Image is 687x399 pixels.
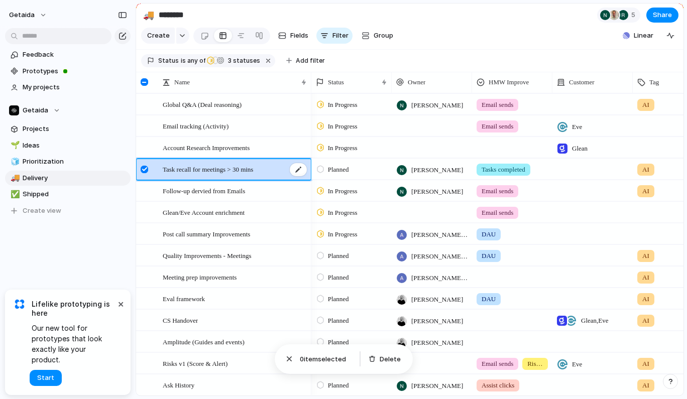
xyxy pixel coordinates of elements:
span: 5 [631,10,638,20]
span: Eval framework [163,293,205,304]
span: Glean [572,144,588,154]
span: Feedback [23,50,127,60]
span: Ideas [23,141,127,151]
span: [PERSON_NAME] Sarma [411,273,468,283]
span: Customer [569,77,595,87]
span: [PERSON_NAME] [411,381,463,391]
span: Our new tool for prototypes that look exactly like your product. [32,323,116,365]
span: AI [642,294,649,304]
div: 🧊Prioritization [5,154,131,169]
span: Email sends [482,121,513,131]
span: Quality Improvements - Meetings [163,249,252,261]
button: getaida [5,7,52,23]
span: AI [642,316,649,326]
span: Owner [408,77,425,87]
span: Post call summary Improvements [163,228,250,239]
span: Group [374,31,393,41]
span: In Progress [328,143,358,153]
span: Start [37,373,54,383]
button: Delete [365,352,405,366]
button: ✅ [9,189,19,199]
button: Add filter [280,54,331,68]
span: Planned [328,337,349,347]
span: [PERSON_NAME] Sarma [411,230,468,240]
a: Projects [5,121,131,137]
span: Status [328,77,344,87]
span: Assist clicks [482,380,514,390]
button: 🚚 [141,7,157,23]
a: ✅Shipped [5,187,131,202]
span: Add filter [296,56,325,65]
span: Status [158,56,179,65]
button: Getaida [5,103,131,118]
span: Projects [23,124,127,134]
button: Share [646,8,678,23]
a: Prototypes [5,64,131,79]
span: AI [642,380,649,390]
span: getaida [9,10,35,20]
span: AI [642,100,649,110]
span: Risks addressed [527,359,543,369]
button: Start [30,370,62,386]
button: 🚚 [9,173,19,183]
span: Planned [328,380,349,390]
span: [PERSON_NAME] [411,338,463,348]
span: Fields [290,31,308,41]
span: statuses [225,56,260,65]
span: Planned [328,251,349,261]
span: Planned [328,316,349,326]
a: 🌱Ideas [5,138,131,153]
span: Email sends [482,359,513,369]
span: Eve [572,122,582,132]
span: Follow-up dervied from Emails [163,185,245,196]
span: DAU [482,251,496,261]
span: CS Handover [163,314,198,326]
span: My projects [23,82,127,92]
span: Risks v1 (Score & Alert) [163,357,227,369]
span: AI [642,273,649,283]
span: Email tracking (Activity) [163,120,228,131]
button: Linear [619,28,657,43]
button: Create [141,28,175,44]
button: Dismiss [114,298,127,310]
span: Delivery [23,173,127,183]
span: [PERSON_NAME] [411,295,463,305]
span: Tag [649,77,659,87]
button: 3 statuses [206,55,262,66]
span: Prototypes [23,66,127,76]
span: Email sends [482,100,513,110]
a: Feedback [5,47,131,62]
span: 0 [300,355,304,363]
span: Shipped [23,189,127,199]
span: Prioritization [23,157,127,167]
div: 🚚Delivery [5,171,131,186]
div: ✅ [11,189,18,200]
span: Planned [328,273,349,283]
span: Meeting prep improvements [163,271,237,283]
span: Delete [380,354,401,364]
span: Global Q&A (Deal reasoning) [163,98,242,110]
span: In Progress [328,121,358,131]
button: 🧊 [9,157,19,167]
span: Lifelike prototyping is here [32,300,116,318]
span: Ask History [163,379,194,390]
span: AI [642,251,649,261]
span: Account Research Improvements [163,142,250,153]
span: In Progress [328,229,358,239]
div: 🧊 [11,156,18,168]
span: AI [642,359,649,369]
span: Email sends [482,186,513,196]
span: [PERSON_NAME] [411,100,463,110]
span: [PERSON_NAME] [411,165,463,175]
span: AI [642,165,649,175]
span: Create [147,31,170,41]
div: 🚚 [143,8,154,22]
a: My projects [5,80,131,95]
span: Name [174,77,190,87]
span: HMW Improve [489,77,529,87]
button: Group [357,28,398,44]
span: Task recall for meetings > 30 mins [163,163,253,175]
span: Glean/Eve Account enrichment [163,206,245,218]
